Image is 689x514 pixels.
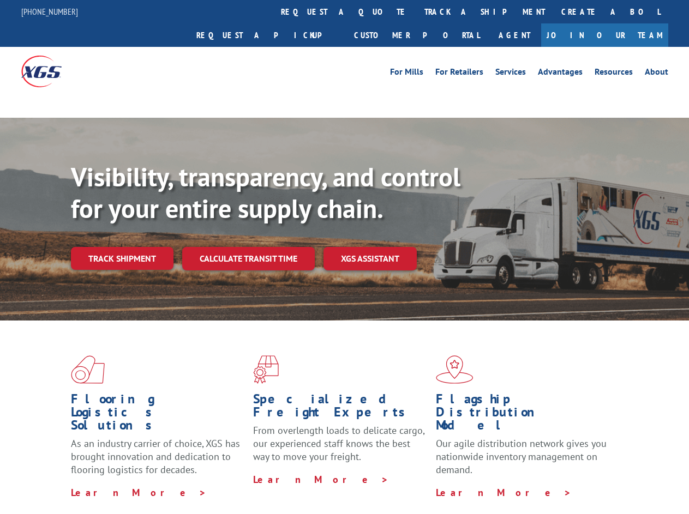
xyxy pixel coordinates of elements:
a: Services [495,68,526,80]
img: xgs-icon-total-supply-chain-intelligence-red [71,355,105,384]
h1: Flooring Logistics Solutions [71,392,245,437]
a: Advantages [538,68,583,80]
h1: Specialized Freight Experts [253,392,427,424]
a: About [645,68,668,80]
p: From overlength loads to delicate cargo, our experienced staff knows the best way to move your fr... [253,424,427,473]
a: For Retailers [435,68,483,80]
a: Agent [488,23,541,47]
a: Calculate transit time [182,247,315,270]
b: Visibility, transparency, and control for your entire supply chain. [71,160,460,225]
img: xgs-icon-focused-on-flooring-red [253,355,279,384]
span: As an industry carrier of choice, XGS has brought innovation and dedication to flooring logistics... [71,437,240,476]
a: For Mills [390,68,423,80]
img: xgs-icon-flagship-distribution-model-red [436,355,474,384]
a: Join Our Team [541,23,668,47]
a: Learn More > [253,473,389,486]
a: [PHONE_NUMBER] [21,6,78,17]
a: Track shipment [71,247,173,270]
a: Learn More > [436,486,572,499]
a: Learn More > [71,486,207,499]
a: Request a pickup [188,23,346,47]
a: Customer Portal [346,23,488,47]
span: Our agile distribution network gives you nationwide inventory management on demand. [436,437,607,476]
a: XGS ASSISTANT [323,247,417,270]
h1: Flagship Distribution Model [436,392,610,437]
a: Resources [595,68,633,80]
